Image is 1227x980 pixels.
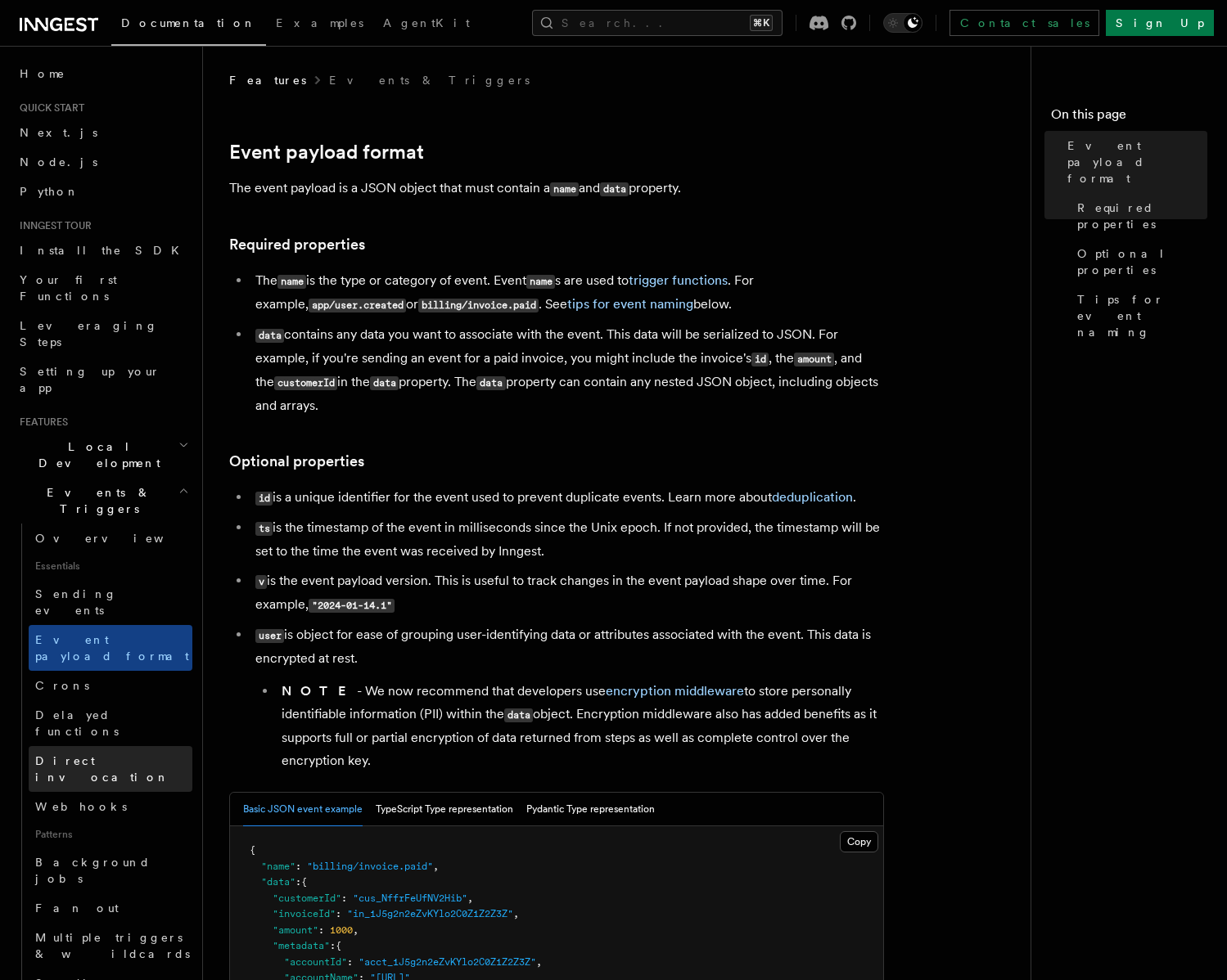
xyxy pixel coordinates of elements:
a: Crons [29,671,192,700]
code: ts [255,522,273,536]
span: 1000 [330,924,353,936]
code: data [255,329,284,343]
p: The event payload is a JSON object that must contain a and property. [229,177,884,200]
span: "customerId" [273,892,341,904]
code: billing/invoice.paid [418,299,539,312]
a: Direct invocation [29,746,192,792]
button: Search...⌘K [532,10,783,36]
button: Toggle dark mode [883,13,923,33]
a: Overview [29,524,192,553]
button: Events & Triggers [13,478,192,524]
span: : [347,956,353,968]
span: Patterns [29,821,192,847]
code: name [277,275,306,289]
span: , [536,956,542,968]
span: Crons [35,679,89,692]
h4: On this page [1051,105,1207,131]
code: data [476,376,505,390]
code: data [504,708,533,722]
span: : [330,940,336,951]
button: Local Development [13,432,192,478]
a: Home [13,59,192,88]
a: Your first Functions [13,265,192,311]
span: "data" [261,876,295,888]
li: is object for ease of grouping user-identifying data or attributes associated with the event. Thi... [250,623,884,772]
span: { [301,876,307,888]
span: "acct_1J5g2n2eZvKYlo2C0Z1Z2Z3Z" [359,956,536,968]
a: Events & Triggers [329,72,530,88]
a: Install the SDK [13,236,192,265]
span: Features [13,416,68,429]
span: : [341,892,347,904]
span: Essentials [29,553,192,579]
span: "invoiceId" [273,908,336,919]
code: "2024-01-14.1" [309,599,395,613]
span: Inngest tour [13,219,92,232]
a: Event payload format [1061,131,1207,193]
span: Node.js [20,155,97,169]
span: Tips for event naming [1077,291,1207,340]
strong: NOTE [282,683,357,699]
span: "name" [261,861,295,872]
button: Basic JSON event example [243,793,363,826]
a: Required properties [1071,193,1207,239]
span: Python [20,185,79,198]
span: "metadata" [273,940,330,951]
a: Sending events [29,579,192,625]
span: { [250,844,255,856]
a: Leveraging Steps [13,311,192,357]
span: AgentKit [383,16,470,29]
span: "accountId" [284,956,347,968]
button: Copy [840,831,878,852]
span: Background jobs [35,856,151,885]
a: Contact sales [950,10,1099,36]
a: trigger functions [629,272,728,288]
span: Event payload format [35,633,189,663]
a: Fan out [29,893,192,923]
span: , [353,924,359,936]
code: user [255,629,284,643]
code: app/user.created [309,299,406,312]
span: Local Development [13,438,178,471]
a: Multiple triggers & wildcards [29,923,192,969]
span: , [467,892,473,904]
span: { [336,940,341,951]
span: , [513,908,519,919]
a: tips for event naming [567,296,693,312]
span: Features [229,72,306,88]
kbd: ⌘K [750,15,773,31]
span: Multiple triggers & wildcards [35,931,190,960]
a: Setting up your app [13,357,192,402]
a: encryption middleware [606,683,744,699]
span: Required properties [1077,200,1207,232]
span: "in_1J5g2n2eZvKYlo2C0Z1Z2Z3Z" [347,908,513,919]
span: : [336,908,341,919]
span: Next.js [20,126,97,139]
span: Leveraging Steps [20,319,158,348]
a: Python [13,177,192,206]
code: id [751,353,769,366]
a: Examples [266,5,373,44]
a: Event payload format [29,625,192,671]
a: Documentation [111,5,266,46]
a: Optional properties [229,450,364,473]
span: Home [20,65,65,82]
a: Event payload format [229,141,424,164]
code: name [526,275,555,289]
span: Events & Triggers [13,484,178,517]
span: Install the SDK [20,244,189,257]
a: Next.js [13,118,192,147]
li: is the event payload version. This is useful to track changes in the event payload shape over tim... [250,569,884,617]
code: data [370,376,399,390]
span: Fan out [35,901,119,915]
button: Pydantic Type representation [526,793,655,826]
span: : [318,924,324,936]
li: The is the type or category of event. Event s are used to . For example, or . See below. [250,269,884,317]
span: : [295,861,301,872]
li: contains any data you want to associate with the event. This data will be serialized to JSON. For... [250,323,884,417]
a: Webhooks [29,792,192,821]
code: data [600,182,629,196]
a: Tips for event naming [1071,285,1207,347]
li: - We now recommend that developers use to store personally identifiable information (PII) within ... [277,680,884,772]
span: Documentation [121,16,256,29]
